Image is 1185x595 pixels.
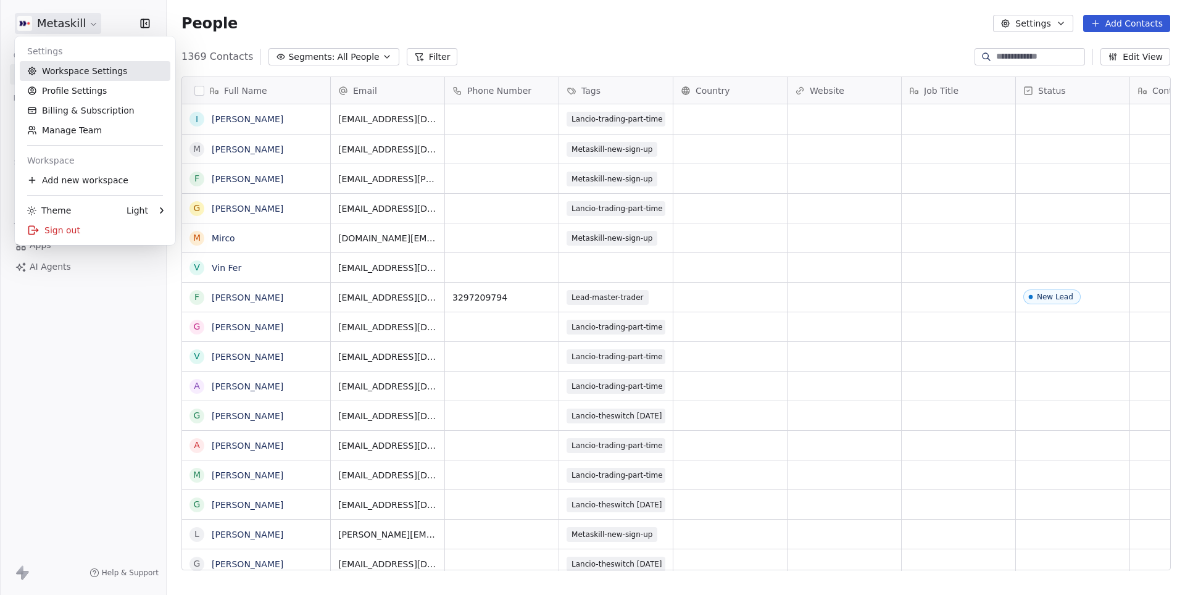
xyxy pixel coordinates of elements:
div: Theme [27,204,71,217]
a: Workspace Settings [20,61,170,81]
div: Light [127,204,148,217]
div: Settings [20,41,170,61]
a: Manage Team [20,120,170,140]
a: Billing & Subscription [20,101,170,120]
div: Workspace [20,151,170,170]
div: Add new workspace [20,170,170,190]
div: Sign out [20,220,170,240]
a: Profile Settings [20,81,170,101]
